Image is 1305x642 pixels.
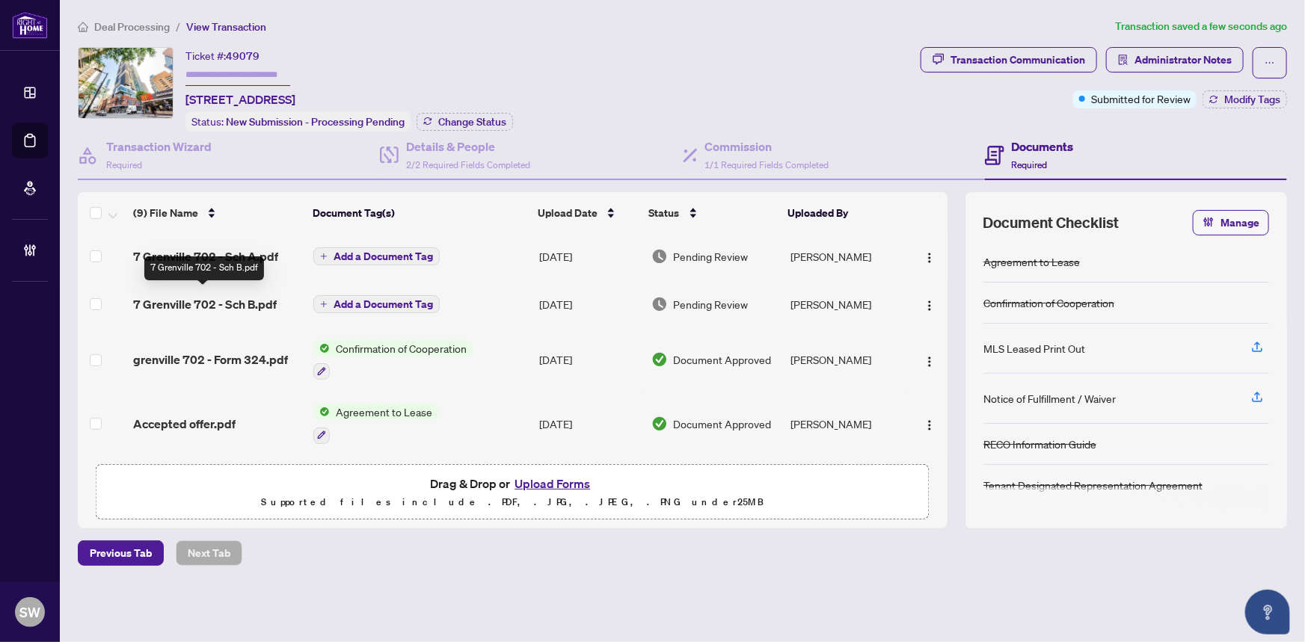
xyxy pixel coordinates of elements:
button: Previous Tab [78,540,164,566]
button: Logo [918,348,942,371]
td: [DATE] [533,280,645,328]
span: Required [1012,159,1048,170]
div: MLS Leased Print Out [983,340,1085,357]
img: Document Status [651,296,668,312]
td: [DATE] [533,232,645,280]
span: Drag & Drop orUpload FormsSupported files include .PDF, .JPG, .JPEG, .PNG under25MB [96,465,929,520]
div: Agreement to Lease [983,253,1080,270]
button: Modify Tags [1203,90,1287,108]
div: Tenant Designated Representation Agreement [983,477,1203,493]
div: RECO Information Guide [983,436,1096,452]
img: Status Icon [313,340,330,357]
span: Administrator Notes [1134,48,1232,72]
button: Logo [918,244,942,268]
div: 7 Grenville 702 - Sch B.pdf [144,256,264,280]
span: (9) File Name [133,205,198,221]
span: Status [649,205,680,221]
div: Notice of Fulfillment / Waiver [983,390,1116,407]
span: Add a Document Tag [334,251,433,262]
th: Uploaded By [782,192,904,234]
span: solution [1118,55,1129,65]
td: [PERSON_NAME] [784,232,908,280]
span: SW [19,602,40,623]
span: Pending Review [674,248,749,265]
button: Logo [918,412,942,436]
button: Transaction Communication [921,47,1097,72]
button: Next Tab [176,540,242,566]
td: [PERSON_NAME] [784,392,908,456]
button: Administrator Notes [1106,47,1244,72]
span: plus [320,253,328,260]
span: plus [320,300,328,308]
div: Transaction Communication [951,48,1085,72]
img: Document Status [651,351,668,368]
button: Status IconConfirmation of Cooperation [313,340,473,380]
img: Logo [924,252,936,264]
button: Open asap [1245,590,1290,635]
span: 2/2 Required Fields Completed [406,159,530,170]
div: Status: [185,111,411,132]
span: Previous Tab [90,541,152,565]
button: Add a Document Tag [313,247,440,266]
h4: Transaction Wizard [106,138,212,155]
span: Required [106,159,142,170]
span: grenville 702 - Form 324.pdf [133,351,288,368]
th: Document Tag(s) [307,192,532,234]
img: Logo [924,419,936,431]
button: Upload Forms [510,474,595,493]
button: Add a Document Tag [313,247,440,265]
article: Transaction saved a few seconds ago [1115,18,1287,35]
span: Modify Tags [1224,94,1280,105]
td: [PERSON_NAME] [784,280,908,328]
div: Ticket #: [185,47,260,64]
th: Status [643,192,782,234]
span: Document Approved [674,351,772,368]
th: (9) File Name [127,192,307,234]
h4: Commission [705,138,829,155]
img: Document Status [651,248,668,265]
td: [PERSON_NAME] [784,328,908,392]
span: Submitted for Review [1091,90,1191,107]
span: View Transaction [186,20,266,34]
li: / [176,18,180,35]
button: Status IconAgreement to Lease [313,404,438,444]
td: [DATE] [533,328,645,392]
span: Manage [1220,211,1259,235]
th: Upload Date [532,192,643,234]
span: 7 Grenville 702 - Sch A.pdf [133,247,278,265]
span: ellipsis [1265,58,1275,68]
button: Add a Document Tag [313,294,440,314]
span: Pending Review [674,296,749,312]
span: Document Checklist [983,212,1120,233]
h4: Documents [1012,138,1074,155]
span: Change Status [438,117,506,127]
span: Agreement to Lease [330,404,438,420]
span: Drag & Drop or [430,474,595,493]
h4: Details & People [406,138,530,155]
button: Change Status [417,113,513,131]
span: Add a Document Tag [334,299,433,309]
img: Logo [924,300,936,312]
button: Manage [1193,210,1269,235]
span: home [78,22,88,32]
img: Status Icon [313,404,330,420]
span: Accepted offer.pdf [133,415,236,433]
span: [STREET_ADDRESS] [185,90,295,108]
img: Document Status [651,416,668,432]
div: Confirmation of Cooperation [983,294,1114,311]
button: Add a Document Tag [313,295,440,313]
span: Confirmation of Cooperation [330,340,473,357]
span: New Submission - Processing Pending [226,115,405,129]
p: Supported files include .PDF, .JPG, .JPEG, .PNG under 25 MB [105,493,920,511]
span: 49079 [226,49,260,63]
span: Upload Date [538,205,598,221]
span: Deal Processing [94,20,170,34]
td: [DATE] [533,392,645,456]
img: IMG-C12239052_1.jpg [79,48,173,118]
img: Logo [924,356,936,368]
span: 1/1 Required Fields Completed [705,159,829,170]
span: 7 Grenville 702 - Sch B.pdf [133,295,277,313]
button: Logo [918,292,942,316]
span: Document Approved [674,416,772,432]
img: logo [12,11,48,39]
